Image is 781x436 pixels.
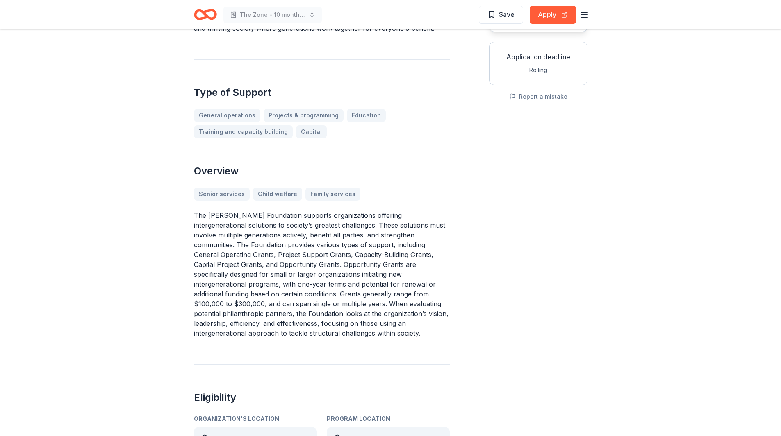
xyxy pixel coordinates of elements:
[194,165,450,178] h2: Overview
[327,414,450,424] div: Program Location
[223,7,322,23] button: The Zone - 10 month Weekly Mindfulness Class taught in elementary schools
[296,125,327,138] a: Capital
[194,391,450,404] h2: Eligibility
[240,10,305,20] span: The Zone - 10 month Weekly Mindfulness Class taught in elementary schools
[496,52,581,62] div: Application deadline
[347,109,386,122] a: Education
[496,65,581,75] div: Rolling
[194,210,450,338] p: The [PERSON_NAME] Foundation supports organizations offering intergenerational solutions to socie...
[530,6,576,24] button: Apply
[479,6,523,24] button: Save
[194,86,450,99] h2: Type of Support
[194,125,293,138] a: Training and capacity building
[264,109,344,122] a: Projects & programming
[194,109,260,122] a: General operations
[499,9,515,20] span: Save
[194,5,217,24] a: Home
[194,414,317,424] div: Organization's Location
[509,92,567,102] button: Report a mistake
